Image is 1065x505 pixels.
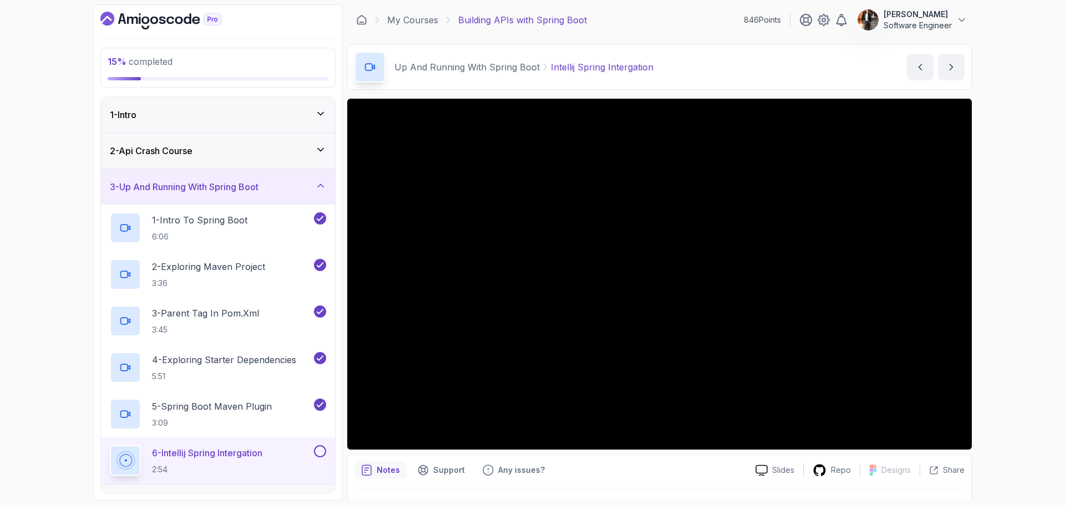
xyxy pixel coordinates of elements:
p: Designs [881,465,911,476]
p: 3:45 [152,324,259,335]
span: completed [108,56,173,67]
button: 1-Intro [101,97,335,132]
p: Up And Running With Spring Boot [394,60,540,74]
p: 2:54 [152,464,262,475]
button: 4-Exploring Starter Dependencies5:51 [110,352,326,383]
p: 3:09 [152,417,272,429]
p: Software Engineer [884,20,952,31]
p: 2 - Exploring Maven Project [152,260,265,273]
p: 6 - Intellij Spring Intergation [152,446,262,460]
button: notes button [354,461,407,479]
p: 3 - Parent Tag In pom.xml [152,307,259,320]
p: Repo [831,465,851,476]
p: Building APIs with Spring Boot [458,13,587,27]
p: Slides [772,465,794,476]
button: user profile image[PERSON_NAME]Software Engineer [857,9,967,31]
a: Dashboard [356,14,367,25]
a: Dashboard [100,12,247,29]
button: Support button [411,461,471,479]
p: 5 - Spring Boot Maven Plugin [152,400,272,413]
p: 4 - Exploring Starter Dependencies [152,353,296,366]
button: Feedback button [476,461,551,479]
h3: 3 - Up And Running With Spring Boot [110,180,258,193]
p: 3:36 [152,278,265,289]
button: 3-Parent Tag In pom.xml3:45 [110,305,326,336]
p: Share [943,465,965,476]
button: next content [938,54,965,80]
button: 2-Api Crash Course [101,133,335,169]
button: previous content [907,54,934,80]
button: 3-Up And Running With Spring Boot [101,169,335,205]
iframe: To enrich screen reader interactions, please activate Accessibility in Grammarly extension settings [347,99,972,450]
button: 2-Exploring Maven Project3:36 [110,259,326,290]
p: [PERSON_NAME] [884,9,952,20]
p: Intellij Spring Intergation [551,60,653,74]
p: Any issues? [498,465,545,476]
p: Support [433,465,465,476]
span: 15 % [108,56,126,67]
p: 6:06 [152,231,247,242]
h3: 2 - Api Crash Course [110,144,192,157]
p: Notes [377,465,400,476]
a: My Courses [387,13,438,27]
h3: 1 - Intro [110,108,136,121]
a: Slides [747,465,803,476]
p: 846 Points [744,14,781,25]
p: 1 - Intro To Spring Boot [152,213,247,227]
a: Repo [804,463,860,477]
button: 6-Intellij Spring Intergation2:54 [110,445,326,476]
button: 5-Spring Boot Maven Plugin3:09 [110,399,326,430]
img: user profile image [858,9,879,30]
button: 1-Intro To Spring Boot6:06 [110,212,326,243]
button: Share [920,465,965,476]
p: 5:51 [152,371,296,382]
